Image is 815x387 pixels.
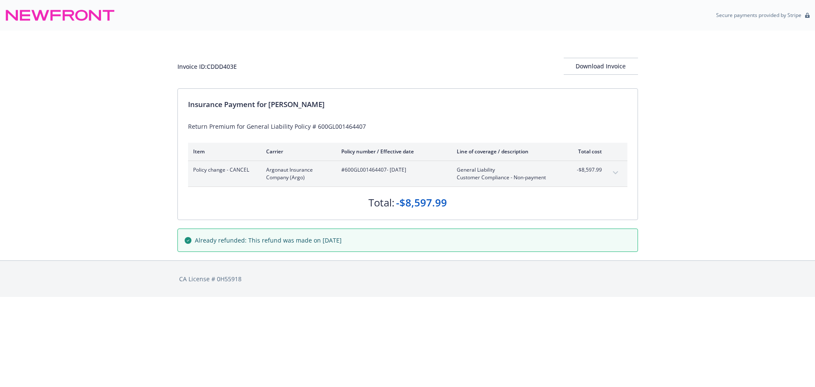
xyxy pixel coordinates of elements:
[188,161,627,186] div: Policy change - CANCELArgonaut Insurance Company (Argo)#600GL001464407- [DATE]General LiabilityCu...
[266,166,328,181] span: Argonaut Insurance Company (Argo)
[396,195,447,210] div: -$8,597.99
[564,58,638,75] button: Download Invoice
[609,166,622,180] button: expand content
[179,274,636,283] div: CA License # 0H55918
[193,148,253,155] div: Item
[368,195,394,210] div: Total:
[193,166,253,174] span: Policy change - CANCEL
[457,148,556,155] div: Line of coverage / description
[457,166,556,174] span: General Liability
[195,236,342,245] span: Already refunded: This refund was made on [DATE]
[188,122,627,131] div: Return Premium for General Liability Policy # 600GL001464407
[341,148,443,155] div: Policy number / Effective date
[716,11,801,19] p: Secure payments provided by Stripe
[570,166,602,174] span: -$8,597.99
[457,174,556,181] span: Customer Compliance - Non-payment
[177,62,237,71] div: Invoice ID: CDDD403E
[266,148,328,155] div: Carrier
[564,58,638,74] div: Download Invoice
[457,166,556,181] span: General LiabilityCustomer Compliance - Non-payment
[570,148,602,155] div: Total cost
[341,166,443,174] span: #600GL001464407 - [DATE]
[188,99,627,110] div: Insurance Payment for [PERSON_NAME]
